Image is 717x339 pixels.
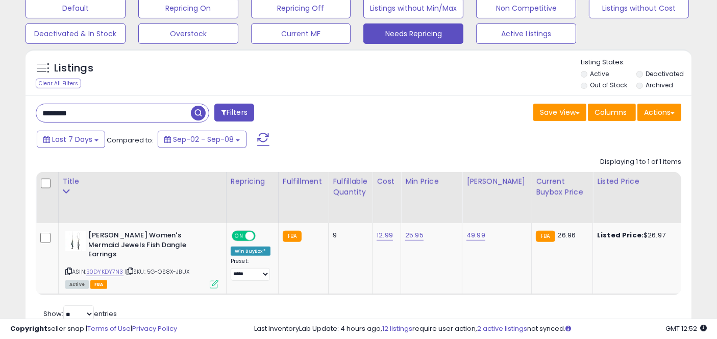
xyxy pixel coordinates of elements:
label: Deactivated [646,69,684,78]
div: 9 [333,231,364,240]
button: Last 7 Days [37,131,105,148]
button: Columns [588,104,636,121]
button: Deactivated & In Stock [26,23,126,44]
button: Overstock [138,23,238,44]
small: FBA [283,231,302,242]
div: Clear All Filters [36,79,81,88]
div: Cost [377,176,397,187]
h5: Listings [54,61,93,76]
div: Last InventoryLab Update: 4 hours ago, require user action, not synced. [254,324,707,334]
span: 2025-09-18 12:52 GMT [665,324,707,333]
div: Fulfillment [283,176,324,187]
button: Active Listings [476,23,576,44]
a: 2 active listings [477,324,527,333]
a: 12.99 [377,230,393,240]
span: Last 7 Days [52,134,92,144]
div: [PERSON_NAME] [466,176,527,187]
label: Active [590,69,609,78]
p: Listing States: [581,58,691,67]
div: Fulfillable Quantity [333,176,368,198]
span: FBA [90,280,108,289]
div: Min Price [405,176,458,187]
a: 12 listings [382,324,412,333]
span: | SKU: 5G-OS8X-JBUX [125,268,189,276]
span: All listings currently available for purchase on Amazon [65,280,89,289]
button: Current MF [251,23,351,44]
div: ASIN: [65,231,218,287]
label: Out of Stock [590,81,628,89]
a: Privacy Policy [132,324,177,333]
div: Repricing [231,176,274,187]
div: Preset: [231,258,270,280]
span: ON [233,232,245,240]
a: Terms of Use [87,324,131,333]
span: Columns [595,107,627,117]
span: Sep-02 - Sep-08 [173,134,234,144]
div: seller snap | | [10,324,177,334]
button: Save View [533,104,586,121]
a: B0DYKDY7N3 [86,268,123,276]
a: 49.99 [466,230,485,240]
div: Listed Price [597,176,685,187]
div: Title [63,176,222,187]
button: Needs Repricing [363,23,463,44]
div: Displaying 1 to 1 of 1 items [600,157,681,167]
b: Listed Price: [597,230,644,240]
a: 25.95 [405,230,424,240]
img: 31VU4TPO1RL._SL40_.jpg [65,231,86,251]
small: FBA [536,231,555,242]
div: Current Buybox Price [536,176,588,198]
button: Filters [214,104,254,122]
b: [PERSON_NAME] Women's Mermaid Jewels Fish Dangle Earrings [88,231,212,262]
div: $26.97 [597,231,682,240]
button: Actions [637,104,681,121]
span: 26.96 [558,230,576,240]
strong: Copyright [10,324,47,333]
button: Sep-02 - Sep-08 [158,131,246,148]
label: Archived [646,81,674,89]
div: Win BuyBox * [231,247,270,256]
span: Show: entries [43,309,117,319]
span: OFF [254,232,270,240]
span: Compared to: [107,135,154,145]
